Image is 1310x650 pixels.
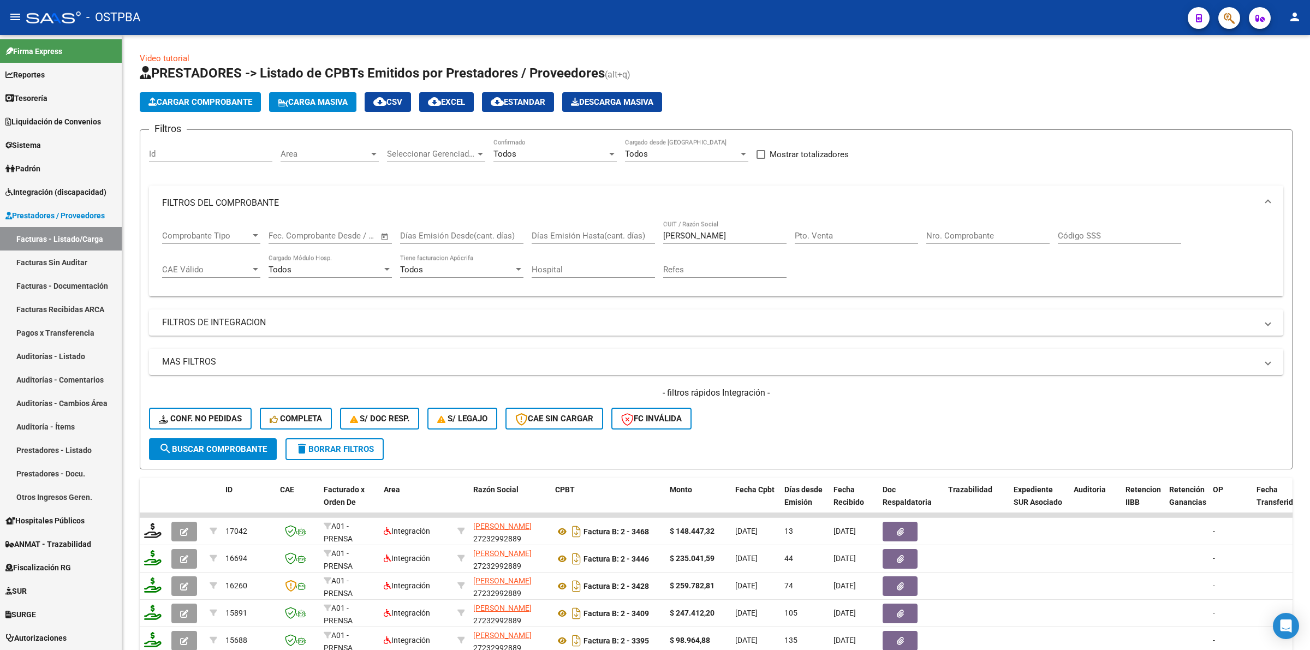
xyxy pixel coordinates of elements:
strong: $ 98.964,88 [670,636,710,645]
span: ANMAT - Trazabilidad [5,538,91,550]
strong: Factura B: 2 - 3468 [583,527,649,536]
mat-icon: search [159,442,172,455]
span: Liquidación de Convenios [5,116,101,128]
datatable-header-cell: Doc Respaldatoria [878,478,944,526]
button: Carga Masiva [269,92,356,112]
i: Descargar documento [569,577,583,595]
span: OP [1213,485,1223,494]
datatable-header-cell: CAE [276,478,319,526]
mat-icon: cloud_download [373,95,386,108]
div: 27232992889 [473,547,546,570]
div: 27232992889 [473,575,546,598]
span: Autorizaciones [5,632,67,644]
span: CPBT [555,485,575,494]
span: - [1213,636,1215,645]
strong: $ 148.447,32 [670,527,714,535]
button: Completa [260,408,332,430]
i: Descargar documento [569,523,583,540]
mat-icon: cloud_download [428,95,441,108]
span: Trazabilidad [948,485,992,494]
button: CSV [365,92,411,112]
span: 15891 [225,609,247,617]
span: Descarga Masiva [571,97,653,107]
span: Fecha Recibido [833,485,864,506]
span: 13 [784,527,793,535]
mat-panel-title: FILTROS DE INTEGRACION [162,317,1257,329]
mat-icon: person [1288,10,1301,23]
span: Auditoria [1074,485,1106,494]
span: - [1213,527,1215,535]
span: Seleccionar Gerenciador [387,149,475,159]
span: Integración [384,554,430,563]
span: Mostrar totalizadores [770,148,849,161]
span: Todos [493,149,516,159]
a: Video tutorial [140,53,189,63]
span: Integración [384,581,430,590]
span: Monto [670,485,692,494]
span: EXCEL [428,97,465,107]
span: Conf. no pedidas [159,414,242,424]
span: [PERSON_NAME] [473,522,532,530]
span: SURGE [5,609,36,621]
span: PRESTADORES -> Listado de CPBTs Emitidos por Prestadores / Proveedores [140,65,605,81]
button: Buscar Comprobante [149,438,277,460]
datatable-header-cell: Días desde Emisión [780,478,829,526]
span: A01 - PRENSA [324,604,353,625]
mat-icon: menu [9,10,22,23]
span: FC Inválida [621,414,682,424]
span: Completa [270,414,322,424]
span: [PERSON_NAME] [473,549,532,558]
span: [PERSON_NAME] [473,631,532,640]
mat-expansion-panel-header: FILTROS DE INTEGRACION [149,309,1283,336]
span: Doc Respaldatoria [883,485,932,506]
span: [DATE] [735,554,758,563]
span: 17042 [225,527,247,535]
button: S/ legajo [427,408,497,430]
div: 27232992889 [473,520,546,543]
datatable-header-cell: Facturado x Orden De [319,478,379,526]
span: Tesorería [5,92,47,104]
span: Reportes [5,69,45,81]
span: Comprobante Tipo [162,231,251,241]
span: (alt+q) [605,69,630,80]
span: Retención Ganancias [1169,485,1206,506]
span: A01 - PRENSA [324,522,353,543]
mat-expansion-panel-header: MAS FILTROS [149,349,1283,375]
span: 16260 [225,581,247,590]
span: Estandar [491,97,545,107]
datatable-header-cell: OP [1208,478,1252,526]
datatable-header-cell: CPBT [551,478,665,526]
button: S/ Doc Resp. [340,408,420,430]
datatable-header-cell: Razón Social [469,478,551,526]
span: [DATE] [833,581,856,590]
span: Facturado x Orden De [324,485,365,506]
span: [DATE] [735,609,758,617]
span: Borrar Filtros [295,444,374,454]
span: Fiscalización RG [5,562,71,574]
span: [DATE] [735,581,758,590]
span: CAE Válido [162,265,251,275]
div: FILTROS DEL COMPROBANTE [149,220,1283,297]
span: Expediente SUR Asociado [1014,485,1062,506]
strong: $ 235.041,59 [670,554,714,563]
span: - [1213,609,1215,617]
mat-panel-title: FILTROS DEL COMPROBANTE [162,197,1257,209]
datatable-header-cell: ID [221,478,276,526]
span: Buscar Comprobante [159,444,267,454]
h3: Filtros [149,121,187,136]
span: [DATE] [833,636,856,645]
app-download-masive: Descarga masiva de comprobantes (adjuntos) [562,92,662,112]
span: Fecha Cpbt [735,485,775,494]
mat-icon: delete [295,442,308,455]
button: Conf. no pedidas [149,408,252,430]
span: Prestadores / Proveedores [5,210,105,222]
button: Estandar [482,92,554,112]
button: Descarga Masiva [562,92,662,112]
span: Integración [384,609,430,617]
span: Hospitales Públicos [5,515,85,527]
datatable-header-cell: Area [379,478,453,526]
span: [DATE] [735,527,758,535]
strong: $ 247.412,20 [670,609,714,617]
strong: Factura B: 2 - 3409 [583,609,649,618]
i: Descargar documento [569,550,583,568]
